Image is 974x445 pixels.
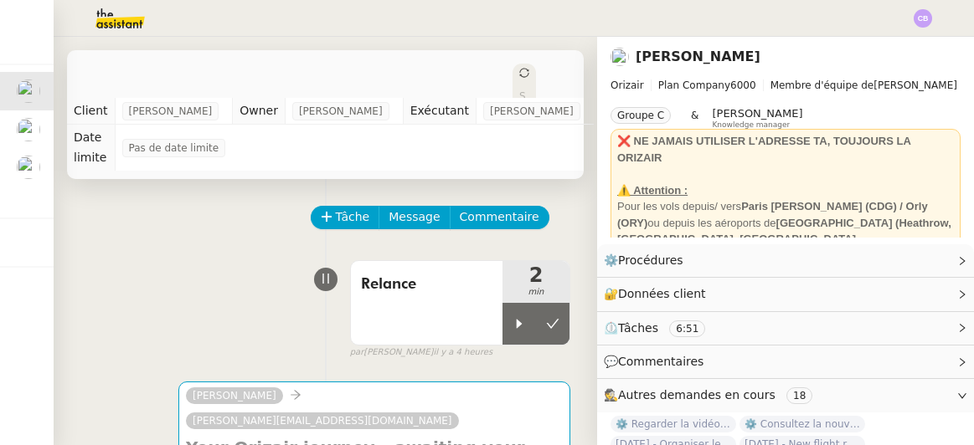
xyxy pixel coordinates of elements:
[597,379,974,412] div: 🕵️Autres demandes en cours 18
[129,140,219,156] span: Pas de date limite
[618,253,683,267] span: Procédures
[433,345,492,360] span: il y a 4 heures
[67,98,115,125] td: Client
[611,48,629,66] img: users%2FC9SBsJ0duuaSgpQFj5LgoEX8n0o2%2Favatar%2Fec9d51b8-9413-4189-adfb-7be4d8c96a3c
[611,77,961,94] span: [PERSON_NAME]
[611,79,644,91] span: Orizair
[193,415,452,427] span: [PERSON_NAME][EMAIL_ADDRESS][DOMAIN_NAME]
[604,251,691,270] span: ⚙️
[450,206,549,229] button: Commentaire
[617,135,910,164] strong: ❌ NE JAMAIS UTILISER L'ADRESSE TA, TOUJOURS LA ORIZAIR
[730,79,756,91] span: 6000
[740,416,865,432] span: ⚙️ Consultez la nouvelle procédure HubSpot
[350,345,492,360] small: [PERSON_NAME]
[611,416,736,432] span: ⚙️ Regarder la vidéo Loom HubSpot
[618,388,776,402] span: Autres demandes en cours
[597,312,974,345] div: ⏲️Tâches 6:51
[786,387,812,404] nz-tag: 18
[712,120,790,130] span: Knowledge manager
[611,107,671,124] nz-tag: Groupe C
[336,207,370,227] span: Tâche
[597,345,974,378] div: 💬Commentaires
[233,98,286,125] td: Owner
[389,207,440,227] span: Message
[17,118,40,141] img: users%2FRqsVXU4fpmdzH7OZdqyP8LuLV9O2%2Favatar%2F0d6ec0de-1f9c-4f7b-9412-5ce95fe5afa7
[519,90,526,161] span: Statut
[604,284,713,304] span: 🔐
[914,9,932,28] img: svg
[490,103,574,120] span: [PERSON_NAME]
[618,287,706,300] span: Données client
[617,217,951,262] strong: [GEOGRAPHIC_DATA] (Heathrow, [GEOGRAPHIC_DATA], [GEOGRAPHIC_DATA], [GEOGRAPHIC_DATA])
[604,321,719,335] span: ⏲️
[299,103,383,120] span: [PERSON_NAME]
[129,103,213,120] span: [PERSON_NAME]
[617,200,928,229] strong: Paris [PERSON_NAME] (CDG) / Orly (ORY)
[361,272,492,297] span: Relance
[597,244,974,277] div: ⚙️Procédures
[403,98,476,125] td: Exécutant
[67,125,115,171] td: Date limite
[350,345,364,360] span: par
[658,79,730,91] span: Plan Company
[618,321,658,335] span: Tâches
[311,206,380,229] button: Tâche
[460,207,539,227] span: Commentaire
[712,107,802,129] app-user-label: Knowledge manager
[17,156,40,179] img: users%2FC9SBsJ0duuaSgpQFj5LgoEX8n0o2%2Favatar%2Fec9d51b8-9413-4189-adfb-7be4d8c96a3c
[617,184,688,197] u: ⚠️ Attention :
[379,206,450,229] button: Message
[186,388,283,403] a: [PERSON_NAME]
[691,107,698,129] span: &
[597,278,974,310] div: 🔐Données client
[712,107,802,120] span: [PERSON_NAME]
[618,355,703,368] span: Commentaires
[502,265,569,285] span: 2
[636,49,760,64] a: [PERSON_NAME]
[17,79,40,103] img: users%2FC9SBsJ0duuaSgpQFj5LgoEX8n0o2%2Favatar%2Fec9d51b8-9413-4189-adfb-7be4d8c96a3c
[502,285,569,299] span: min
[770,79,874,91] span: Membre d'équipe de
[669,320,705,337] nz-tag: 6:51
[604,355,711,368] span: 💬
[617,198,954,313] div: Pour les vols depuis/ vers ou depuis les aéroports de pensez à regarder les prix depuis --> Ces d...
[604,388,819,402] span: 🕵️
